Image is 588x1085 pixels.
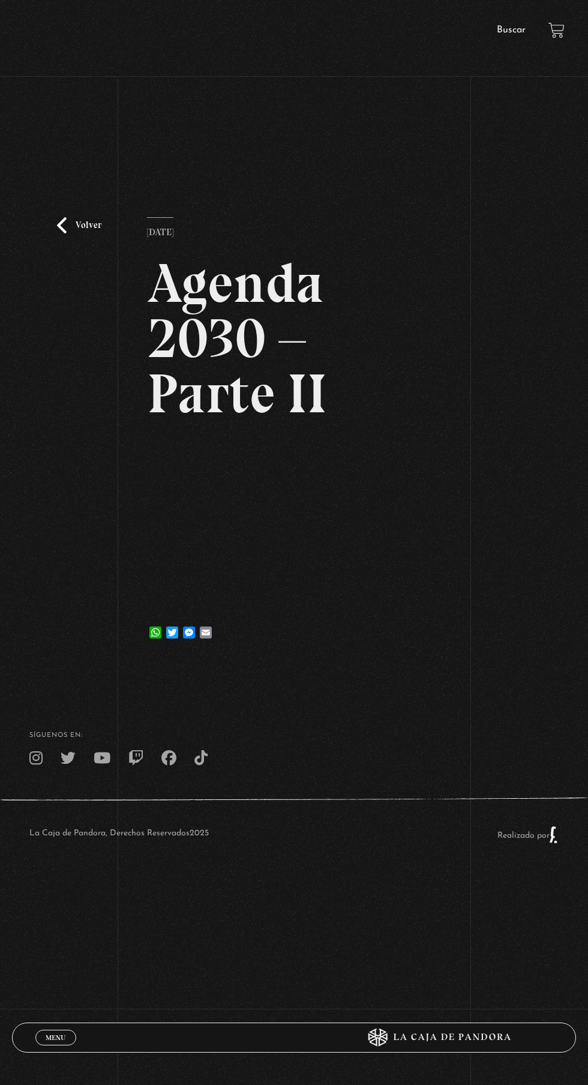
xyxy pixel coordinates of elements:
a: Realizado por [497,831,559,840]
a: WhatsApp [147,615,164,639]
a: Volver [57,217,101,233]
a: Email [197,615,214,639]
h2: Agenda 2030 – Parte II [147,256,440,421]
p: [DATE] [147,217,173,241]
a: Twitter [164,615,181,639]
p: La Caja de Pandora, Derechos Reservados 2025 [29,826,209,844]
h4: SÍguenos en: [29,732,559,739]
a: View your shopping cart [548,22,565,38]
a: Buscar [497,25,526,35]
a: Messenger [181,615,197,639]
